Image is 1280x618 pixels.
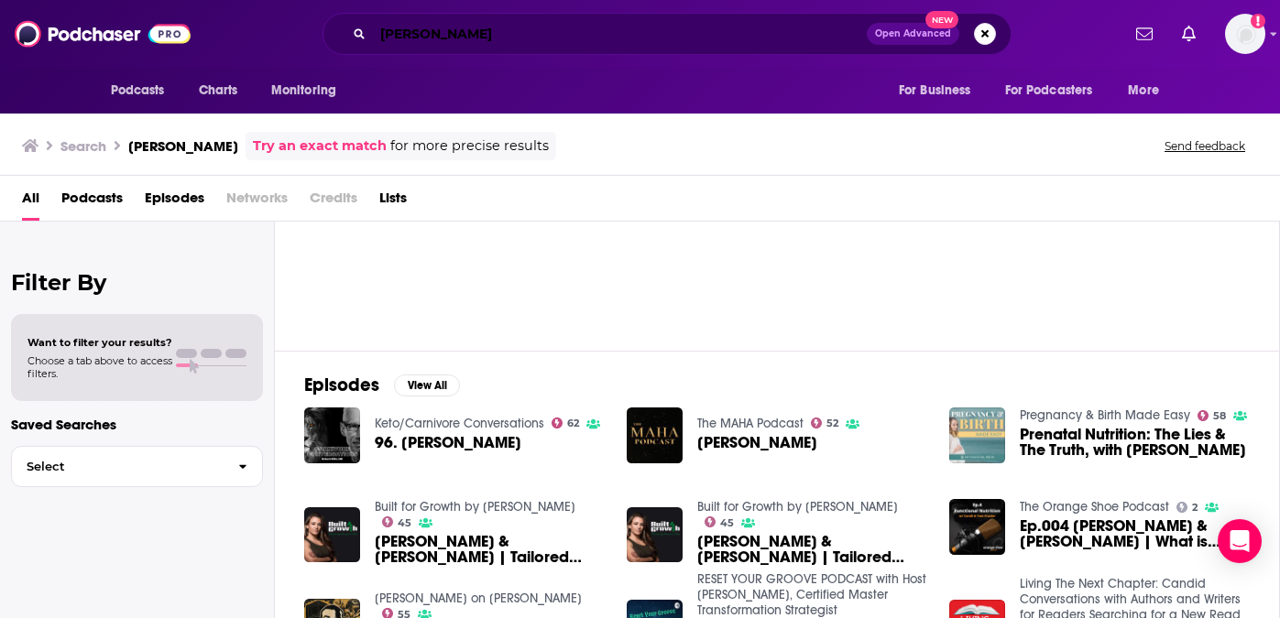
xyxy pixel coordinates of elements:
[145,183,204,221] a: Episodes
[875,29,951,38] span: Open Advanced
[379,183,407,221] a: Lists
[11,416,263,433] p: Saved Searches
[1192,504,1198,512] span: 2
[1225,14,1265,54] span: Logged in as teisenbe
[899,78,971,103] span: For Business
[1218,519,1262,563] div: Open Intercom Messenger
[226,183,288,221] span: Networks
[12,461,224,472] span: Select
[925,11,958,28] span: New
[22,183,39,221] a: All
[375,435,521,450] a: 96. Candi Frazier
[1129,18,1160,49] a: Show notifications dropdown
[304,507,360,563] img: Candi & Tom Frazier | Tailored Lifestyle for Effective Insulin Regulation #43
[1020,499,1169,515] a: The Orange Shoe Podcast
[375,435,521,450] span: 96. [PERSON_NAME]
[697,571,926,618] a: RESET YOUR GROOVE PODCAST with Host Candice J. Frazier, Certified Master Transformation Strategist
[1251,14,1265,28] svg: Add a profile image
[11,446,263,487] button: Select
[627,507,683,563] img: Candi & Tom Frazier | Tailored Lifestyle for Effective Insulin Regulation #43
[697,534,927,565] span: [PERSON_NAME] & [PERSON_NAME] | Tailored Lifestyle for Effective [MEDICAL_DATA] Regulation #43
[15,16,191,51] img: Podchaser - Follow, Share and Rate Podcasts
[375,499,575,515] a: Built for Growth by Miesha Tate
[1115,73,1182,108] button: open menu
[199,78,238,103] span: Charts
[1020,427,1250,458] a: Prenatal Nutrition: The Lies & The Truth, with Candi Frazier
[1128,78,1159,103] span: More
[1020,518,1250,549] span: Ep.004 [PERSON_NAME] & [PERSON_NAME] | What is Functional Nutrition?
[720,519,734,527] span: 45
[552,417,580,428] a: 62
[304,374,460,396] a: EpisodesView All
[867,23,959,45] button: Open AdvancedNew
[826,419,838,428] span: 52
[949,407,1005,463] img: Prenatal Nutrition: The Lies & The Truth, with Candi Frazier
[811,417,839,428] a: 52
[1225,14,1265,54] img: User Profile
[705,516,735,527] a: 45
[304,374,379,396] h2: Episodes
[60,137,106,155] h3: Search
[1225,14,1265,54] button: Show profile menu
[1020,427,1250,458] span: Prenatal Nutrition: The Lies & The Truth, with [PERSON_NAME]
[1005,78,1093,103] span: For Podcasters
[1198,410,1227,421] a: 58
[697,534,927,565] a: Candi & Tom Frazier | Tailored Lifestyle for Effective Insulin Regulation #43
[61,183,123,221] a: Podcasts
[375,416,544,431] a: Keto/Carnivore Conversations
[11,269,263,296] h2: Filter By
[567,419,579,428] span: 62
[323,13,1012,55] div: Search podcasts, credits, & more...
[949,499,1005,555] img: Ep.004 Candi & Tom Frazier | What is Functional Nutrition?
[1175,18,1203,49] a: Show notifications dropdown
[697,416,804,431] a: The MAHA Podcast
[271,78,336,103] span: Monitoring
[310,183,357,221] span: Credits
[253,136,387,157] a: Try an exact match
[373,19,867,49] input: Search podcasts, credits, & more...
[1213,412,1226,420] span: 58
[187,73,249,108] a: Charts
[697,435,817,450] span: [PERSON_NAME]
[398,519,411,527] span: 45
[886,73,994,108] button: open menu
[1020,407,1190,423] a: Pregnancy & Birth Made Easy
[304,407,360,463] img: 96. Candi Frazier
[375,534,605,565] a: Candi & Tom Frazier | Tailored Lifestyle for Effective Insulin Regulation #43
[375,534,605,565] span: [PERSON_NAME] & [PERSON_NAME] | Tailored Lifestyle for Effective [MEDICAL_DATA] Regulation #43
[375,591,582,606] a: Juan on Juan
[128,137,238,155] h3: [PERSON_NAME]
[27,336,172,349] span: Want to filter your results?
[394,374,460,396] button: View All
[1159,138,1251,154] button: Send feedback
[258,73,360,108] button: open menu
[382,516,412,527] a: 45
[390,136,549,157] span: for more precise results
[697,435,817,450] a: Candi Frazier
[27,354,172,380] span: Choose a tab above to access filters.
[98,73,189,108] button: open menu
[1020,518,1250,549] a: Ep.004 Candi & Tom Frazier | What is Functional Nutrition?
[111,78,165,103] span: Podcasts
[697,499,898,515] a: Built for Growth by Miesha Tate
[1176,502,1198,513] a: 2
[993,73,1120,108] button: open menu
[627,407,683,463] img: Candi Frazier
